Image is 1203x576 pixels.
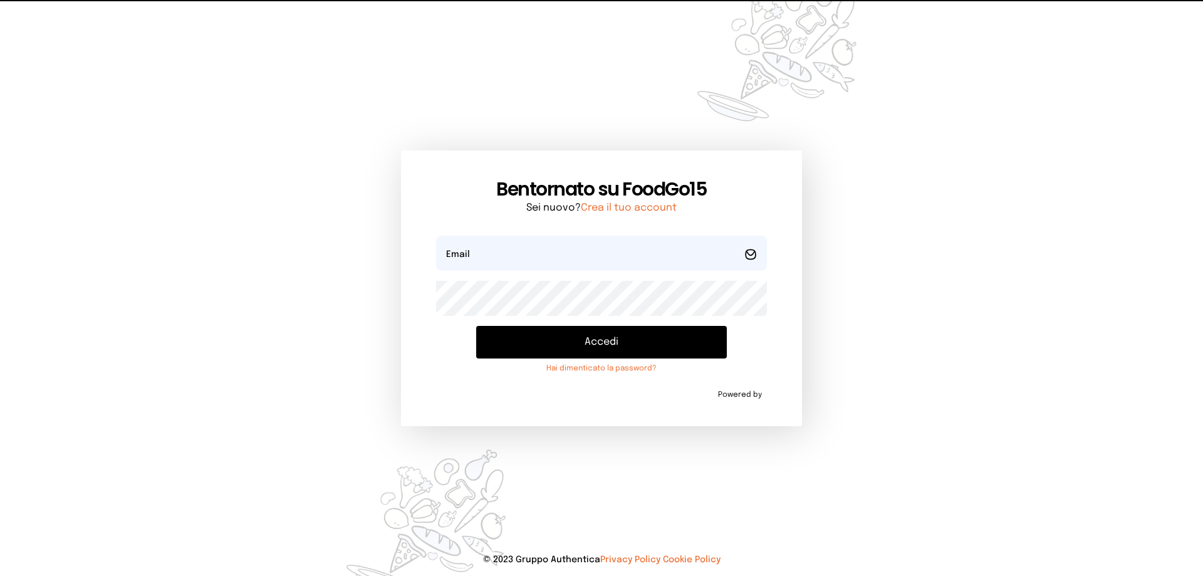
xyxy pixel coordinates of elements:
[20,553,1183,566] p: © 2023 Gruppo Authentica
[476,364,727,374] a: Hai dimenticato la password?
[718,390,762,400] span: Powered by
[436,178,767,201] h1: Bentornato su FoodGo15
[600,555,660,564] a: Privacy Policy
[476,326,727,359] button: Accedi
[581,202,677,213] a: Crea il tuo account
[436,201,767,216] p: Sei nuovo?
[663,555,721,564] a: Cookie Policy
